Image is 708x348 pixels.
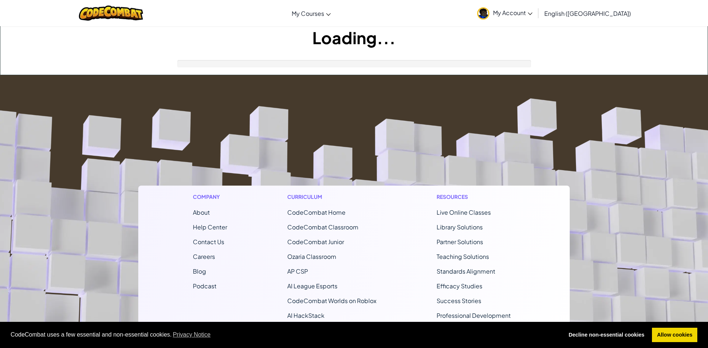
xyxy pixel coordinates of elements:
a: CodeCombat Classroom [287,223,358,231]
h1: Loading... [0,26,708,49]
img: CodeCombat logo [79,6,143,21]
a: CodeCombat Junior [287,238,344,246]
span: CodeCombat uses a few essential and non-essential cookies. [11,329,558,340]
a: Blog [193,267,206,275]
a: Careers [193,253,215,260]
span: Contact Us [193,238,224,246]
a: About [193,208,210,216]
a: deny cookies [563,328,649,342]
a: Standards Alignment [437,267,495,275]
a: Efficacy Studies [437,282,482,290]
a: Ozaria Classroom [287,253,336,260]
a: AP CSP [287,267,308,275]
span: English ([GEOGRAPHIC_DATA]) [544,10,631,17]
span: My Account [493,9,532,17]
span: CodeCombat Home [287,208,346,216]
a: My Courses [288,3,334,23]
a: AI League Esports [287,282,337,290]
a: Professional Development [437,312,511,319]
a: Teaching Solutions [437,253,489,260]
span: My Courses [292,10,324,17]
a: English ([GEOGRAPHIC_DATA]) [541,3,635,23]
a: Partner Solutions [437,238,483,246]
a: AI HackStack [287,312,324,319]
img: avatar [477,7,489,20]
a: Library Solutions [437,223,483,231]
a: Help Center [193,223,227,231]
a: allow cookies [652,328,697,342]
a: Podcast [193,282,216,290]
a: My Account [473,1,536,25]
h1: Resources [437,193,515,201]
a: Success Stories [437,297,481,305]
h1: Curriculum [287,193,376,201]
a: learn more about cookies [172,329,212,340]
a: CodeCombat Worlds on Roblox [287,297,376,305]
a: Live Online Classes [437,208,491,216]
h1: Company [193,193,227,201]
